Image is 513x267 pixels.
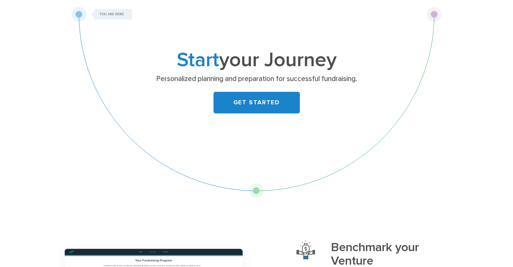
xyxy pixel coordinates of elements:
[296,241,315,259] img: Benchmark Your Venture
[126,74,387,84] p: Personalized planning and preparation for successful fundraising.
[213,92,300,113] a: GET STARTED
[123,51,390,70] h1: your Journey
[177,48,219,72] span: Start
